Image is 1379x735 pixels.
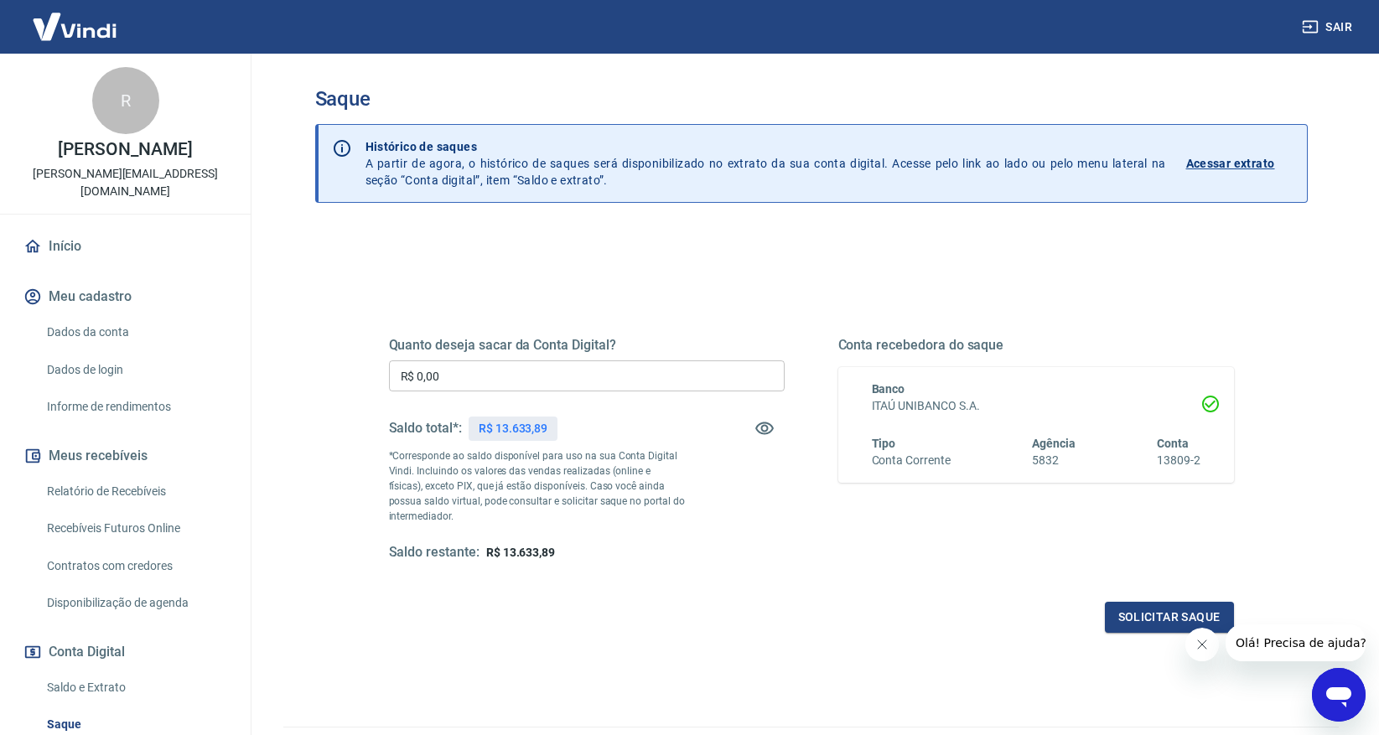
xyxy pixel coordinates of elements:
[1157,437,1189,450] span: Conta
[1157,452,1200,469] h6: 13809-2
[1186,138,1293,189] a: Acessar extrato
[20,228,231,265] a: Início
[389,544,480,562] h5: Saldo restante:
[40,511,231,546] a: Recebíveis Futuros Online
[872,452,951,469] h6: Conta Corrente
[1185,628,1219,661] iframe: Fechar mensagem
[1186,155,1275,172] p: Acessar extrato
[1226,624,1366,661] iframe: Mensagem da empresa
[20,278,231,315] button: Meu cadastro
[40,586,231,620] a: Disponibilização de agenda
[40,390,231,424] a: Informe de rendimentos
[872,437,896,450] span: Tipo
[1312,668,1366,722] iframe: Botão para abrir a janela de mensagens
[1299,12,1359,43] button: Sair
[40,474,231,509] a: Relatório de Recebíveis
[389,337,785,354] h5: Quanto deseja sacar da Conta Digital?
[315,87,1308,111] h3: Saque
[389,420,462,437] h5: Saldo total*:
[10,12,141,25] span: Olá! Precisa de ajuda?
[40,549,231,583] a: Contratos com credores
[40,353,231,387] a: Dados de login
[20,1,129,52] img: Vindi
[1032,452,1076,469] h6: 5832
[838,337,1234,354] h5: Conta recebedora do saque
[872,397,1200,415] h6: ITAÚ UNIBANCO S.A.
[1105,602,1234,633] button: Solicitar saque
[479,420,547,437] p: R$ 13.633,89
[58,141,192,158] p: [PERSON_NAME]
[365,138,1166,155] p: Histórico de saques
[389,448,686,524] p: *Corresponde ao saldo disponível para uso na sua Conta Digital Vindi. Incluindo os valores das ve...
[40,315,231,349] a: Dados da conta
[20,634,231,670] button: Conta Digital
[1032,437,1076,450] span: Agência
[92,67,159,134] div: R
[486,546,555,559] span: R$ 13.633,89
[365,138,1166,189] p: A partir de agora, o histórico de saques será disponibilizado no extrato da sua conta digital. Ac...
[40,670,231,705] a: Saldo e Extrato
[20,437,231,474] button: Meus recebíveis
[13,165,237,200] p: [PERSON_NAME][EMAIL_ADDRESS][DOMAIN_NAME]
[872,382,905,396] span: Banco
